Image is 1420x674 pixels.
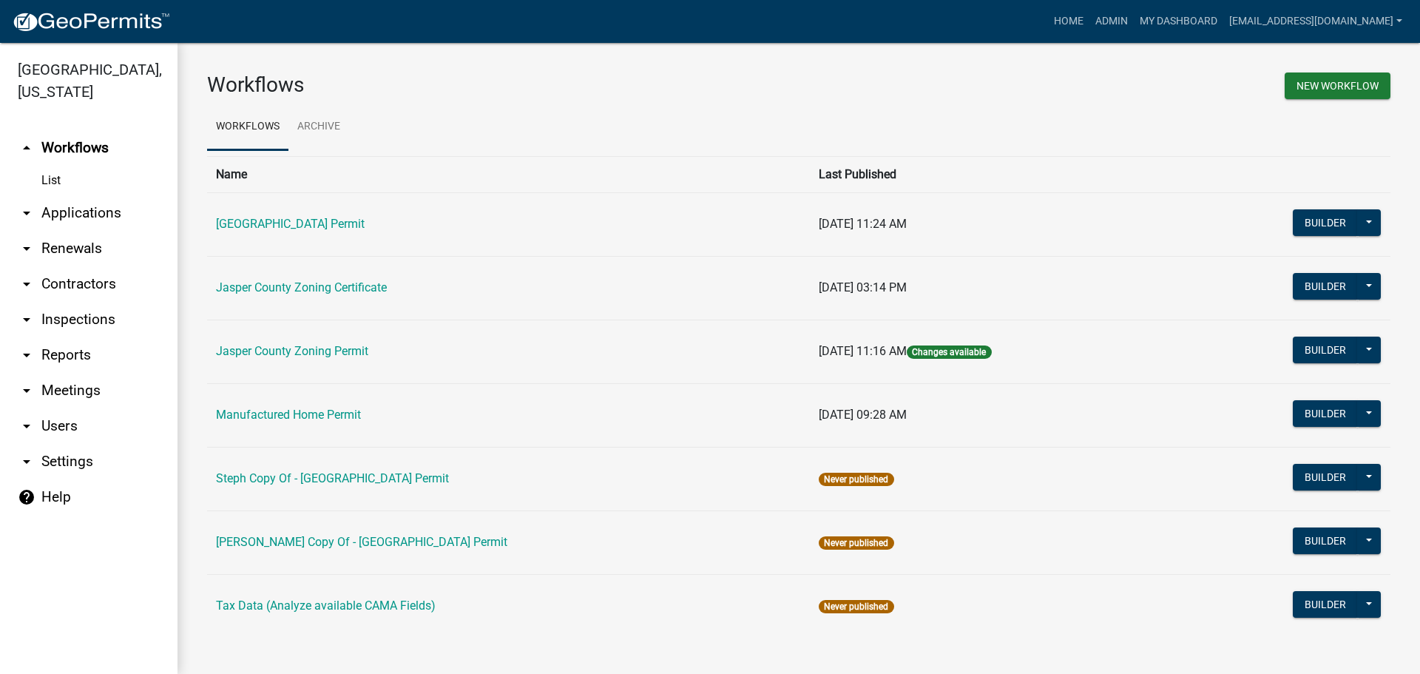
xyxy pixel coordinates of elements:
a: Archive [288,104,349,151]
a: Manufactured Home Permit [216,408,361,422]
button: Builder [1293,528,1358,554]
button: Builder [1293,591,1358,618]
i: arrow_drop_down [18,275,35,293]
i: arrow_drop_down [18,417,35,435]
i: arrow_drop_down [18,453,35,471]
button: New Workflow [1285,73,1390,99]
i: arrow_drop_up [18,139,35,157]
span: Never published [819,536,893,550]
th: Name [207,156,810,192]
a: Jasper County Zoning Permit [216,344,368,358]
a: Steph Copy Of - [GEOGRAPHIC_DATA] Permit [216,471,449,485]
i: arrow_drop_down [18,240,35,257]
button: Builder [1293,273,1358,300]
a: Workflows [207,104,288,151]
i: arrow_drop_down [18,382,35,400]
a: [PERSON_NAME] Copy Of - [GEOGRAPHIC_DATA] Permit [216,535,507,549]
span: [DATE] 11:24 AM [819,217,907,231]
a: [GEOGRAPHIC_DATA] Permit [216,217,365,231]
i: help [18,488,35,506]
i: arrow_drop_down [18,346,35,364]
span: Changes available [907,346,991,359]
a: My Dashboard [1134,7,1223,36]
span: [DATE] 11:16 AM [819,344,907,358]
button: Builder [1293,337,1358,363]
a: Jasper County Zoning Certificate [216,280,387,294]
span: [DATE] 03:14 PM [819,280,907,294]
button: Builder [1293,400,1358,427]
h3: Workflows [207,73,788,98]
th: Last Published [810,156,1181,192]
button: Builder [1293,464,1358,491]
i: arrow_drop_down [18,311,35,328]
button: Builder [1293,209,1358,236]
a: Tax Data (Analyze available CAMA Fields) [216,599,436,613]
i: arrow_drop_down [18,204,35,222]
span: Never published [819,600,893,613]
span: Never published [819,473,893,486]
a: [EMAIL_ADDRESS][DOMAIN_NAME] [1223,7,1408,36]
a: Admin [1089,7,1134,36]
a: Home [1048,7,1089,36]
span: [DATE] 09:28 AM [819,408,907,422]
